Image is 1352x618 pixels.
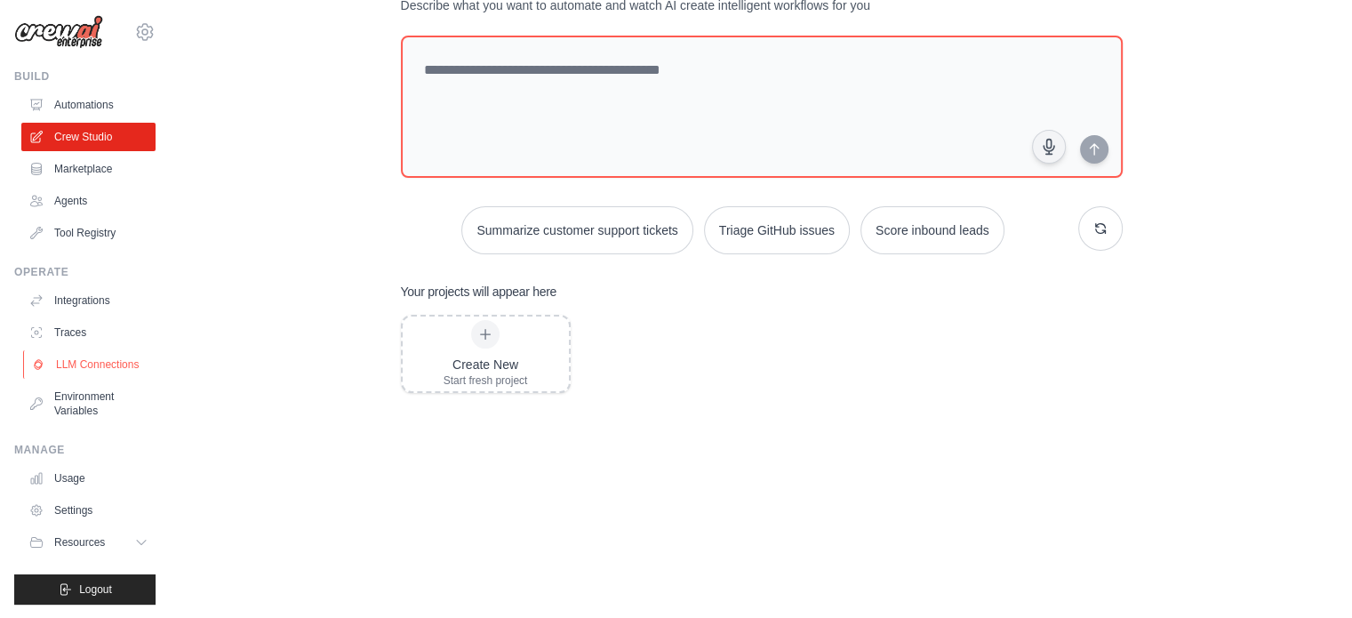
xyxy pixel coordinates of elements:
[1263,533,1352,618] iframe: Chat Widget
[704,206,850,254] button: Triage GitHub issues
[21,382,156,425] a: Environment Variables
[54,535,105,550] span: Resources
[1032,130,1066,164] button: Click to speak your automation idea
[14,443,156,457] div: Manage
[14,69,156,84] div: Build
[14,265,156,279] div: Operate
[860,206,1004,254] button: Score inbound leads
[21,286,156,315] a: Integrations
[21,123,156,151] a: Crew Studio
[14,574,156,605] button: Logout
[21,496,156,525] a: Settings
[444,356,528,373] div: Create New
[1078,206,1123,251] button: Get new suggestions
[444,373,528,388] div: Start fresh project
[21,91,156,119] a: Automations
[21,155,156,183] a: Marketplace
[461,206,692,254] button: Summarize customer support tickets
[79,582,112,597] span: Logout
[401,283,557,301] h3: Your projects will appear here
[21,464,156,493] a: Usage
[14,15,103,49] img: Logo
[21,318,156,347] a: Traces
[23,350,157,379] a: LLM Connections
[21,219,156,247] a: Tool Registry
[21,528,156,557] button: Resources
[21,187,156,215] a: Agents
